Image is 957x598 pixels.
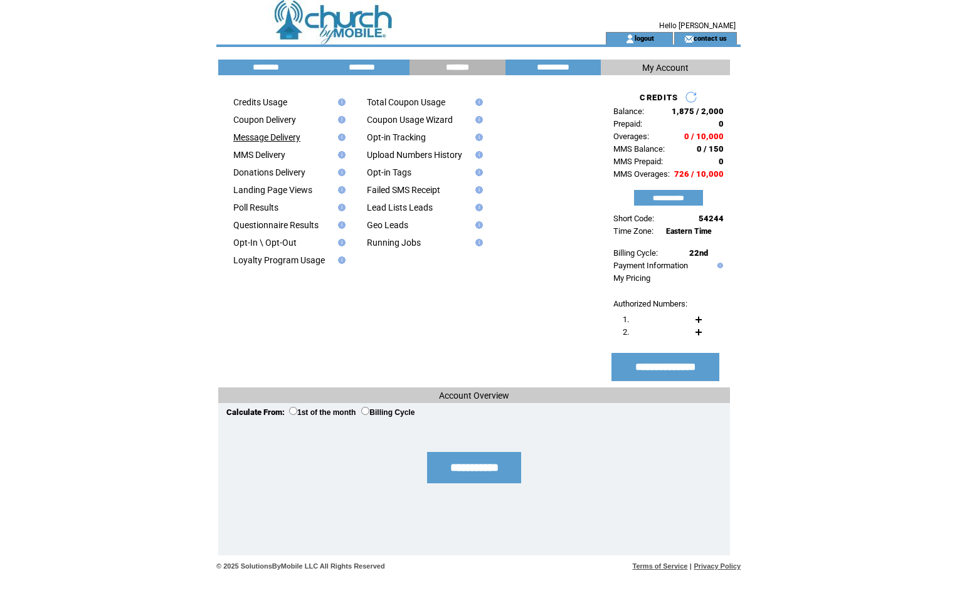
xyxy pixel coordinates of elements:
span: Billing Cycle: [613,248,658,258]
span: Eastern Time [666,227,712,236]
span: 1,875 / 2,000 [672,107,724,116]
a: contact us [694,34,727,42]
img: help.gif [334,116,346,123]
img: help.gif [472,221,483,229]
span: Hello [PERSON_NAME] [659,21,736,30]
img: help.gif [472,204,483,211]
img: help.gif [472,98,483,106]
span: | [690,562,692,570]
span: Prepaid: [613,119,642,129]
input: 1st of the month [289,407,297,415]
a: Opt-in Tags [367,167,411,177]
span: 0 [719,157,724,166]
a: Credits Usage [233,97,287,107]
span: Short Code: [613,214,654,223]
img: help.gif [334,204,346,211]
a: Questionnaire Results [233,220,319,230]
span: 0 / 10,000 [684,132,724,141]
span: © 2025 SolutionsByMobile LLC All Rights Reserved [216,562,385,570]
img: help.gif [472,116,483,123]
span: MMS Overages: [613,169,670,179]
img: help.gif [334,221,346,229]
a: Payment Information [613,261,688,270]
span: 1. [623,315,629,324]
a: Opt-In \ Opt-Out [233,238,297,248]
span: MMS Balance: [613,144,665,154]
span: 22nd [689,248,708,258]
span: 726 / 10,000 [674,169,724,179]
a: Lead Lists Leads [367,202,433,212]
img: help.gif [472,134,483,141]
input: Billing Cycle [361,407,369,415]
span: Calculate From: [226,407,285,417]
a: Total Coupon Usage [367,97,445,107]
a: Geo Leads [367,220,408,230]
a: Coupon Delivery [233,115,296,125]
a: Donations Delivery [233,167,305,177]
span: Account Overview [439,391,509,401]
span: 2. [623,327,629,337]
span: 0 [719,119,724,129]
span: CREDITS [640,93,678,102]
span: 54244 [699,214,724,223]
span: Time Zone: [613,226,653,236]
a: Upload Numbers History [367,150,462,160]
img: help.gif [472,186,483,194]
img: help.gif [334,134,346,141]
img: help.gif [334,169,346,176]
img: help.gif [472,151,483,159]
a: Poll Results [233,202,278,212]
img: help.gif [334,239,346,246]
a: MMS Delivery [233,150,285,160]
img: help.gif [334,151,346,159]
a: logout [635,34,654,42]
a: Coupon Usage Wizard [367,115,453,125]
a: Terms of Service [633,562,688,570]
span: MMS Prepaid: [613,157,663,166]
img: help.gif [472,239,483,246]
span: Authorized Numbers: [613,299,687,308]
a: My Pricing [613,273,650,283]
a: Loyalty Program Usage [233,255,325,265]
a: Landing Page Views [233,185,312,195]
a: Failed SMS Receipt [367,185,440,195]
img: help.gif [714,263,723,268]
img: account_icon.gif [625,34,635,44]
label: Billing Cycle [361,408,415,417]
span: Balance: [613,107,644,116]
a: Opt-in Tracking [367,132,426,142]
span: 0 / 150 [697,144,724,154]
img: help.gif [472,169,483,176]
a: Privacy Policy [694,562,741,570]
img: help.gif [334,186,346,194]
a: Message Delivery [233,132,300,142]
a: Running Jobs [367,238,421,248]
img: contact_us_icon.gif [684,34,694,44]
img: help.gif [334,98,346,106]
span: Overages: [613,132,649,141]
img: help.gif [334,256,346,264]
label: 1st of the month [289,408,356,417]
span: My Account [642,63,689,73]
